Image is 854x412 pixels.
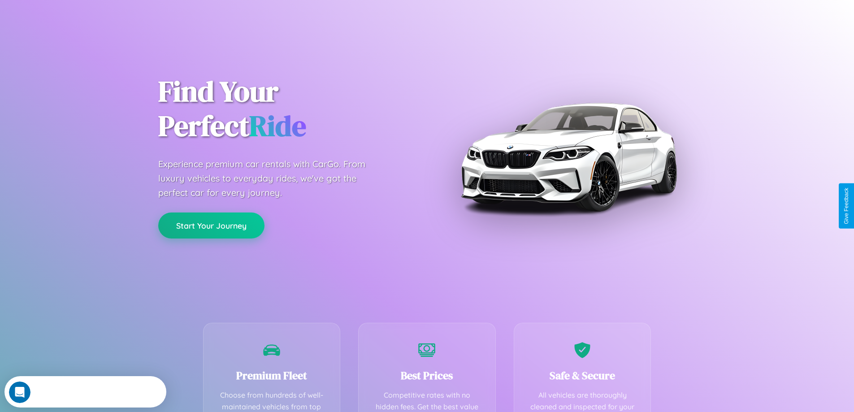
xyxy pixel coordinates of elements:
iframe: Intercom live chat discovery launcher [4,376,166,408]
h3: Premium Fleet [217,368,327,383]
span: Ride [249,106,306,145]
img: Premium BMW car rental vehicle [456,45,681,269]
div: Give Feedback [843,188,850,224]
button: Start Your Journey [158,213,264,239]
h1: Find Your Perfect [158,74,414,143]
p: Experience premium car rentals with CarGo. From luxury vehicles to everyday rides, we've got the ... [158,157,382,200]
h3: Best Prices [372,368,482,383]
iframe: Intercom live chat [9,382,30,403]
h3: Safe & Secure [528,368,637,383]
